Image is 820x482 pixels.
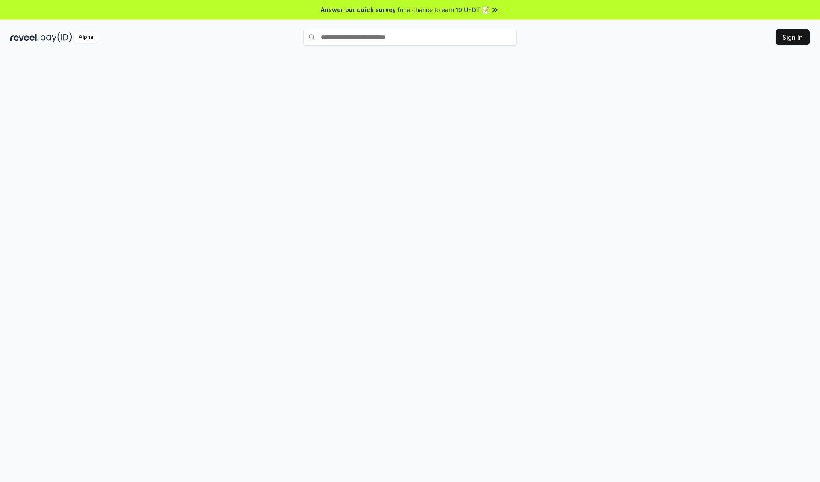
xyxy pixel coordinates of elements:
span: for a chance to earn 10 USDT 📝 [398,5,489,14]
span: Answer our quick survey [321,5,396,14]
button: Sign In [776,29,810,45]
img: reveel_dark [10,32,39,43]
div: Alpha [74,32,98,43]
img: pay_id [41,32,72,43]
